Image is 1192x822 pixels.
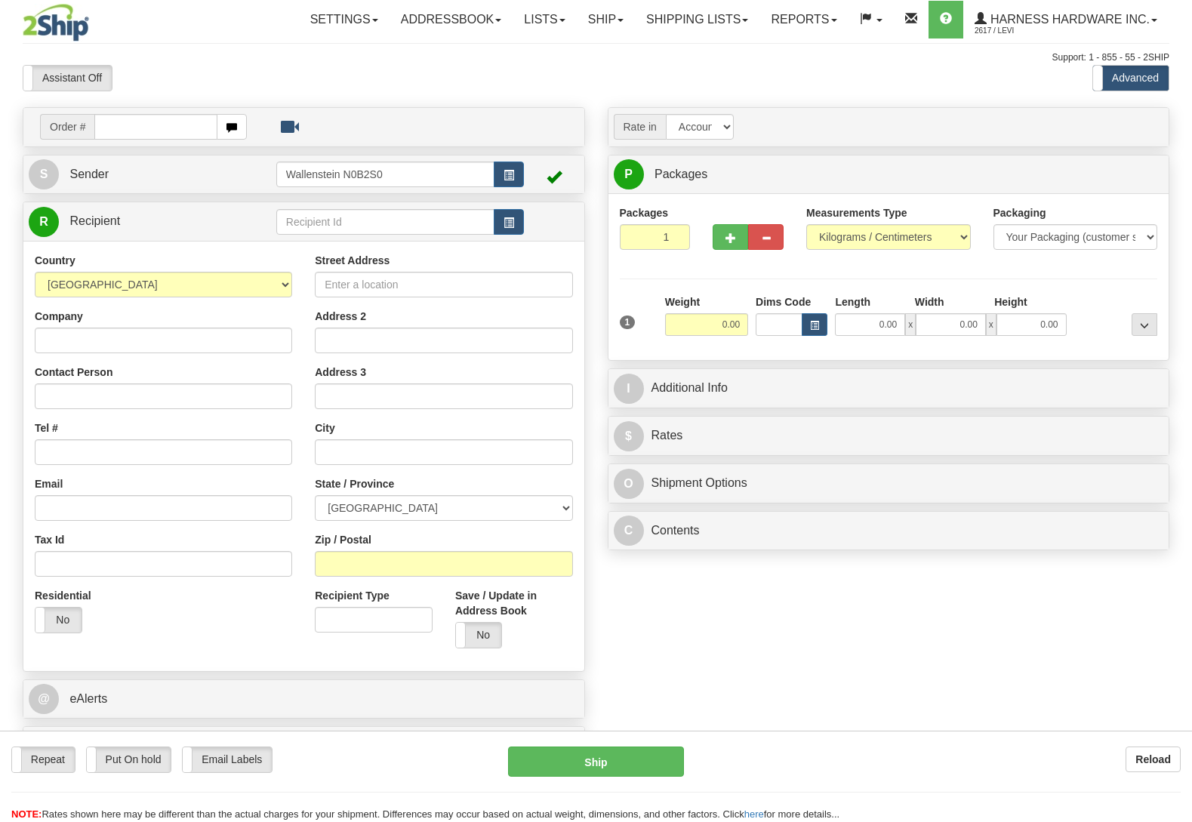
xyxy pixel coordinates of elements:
[756,294,811,309] label: Dims Code
[29,684,59,714] span: @
[1126,747,1181,772] button: Reload
[276,162,494,187] input: Sender Id
[1093,66,1169,91] label: Advanced
[614,516,1164,546] a: CContents
[35,608,82,633] label: No
[69,214,120,227] span: Recipient
[29,206,248,237] a: R Recipient
[35,532,64,547] label: Tax Id
[35,420,58,436] label: Tel #
[40,114,94,140] span: Order #
[614,469,644,499] span: O
[12,747,75,772] label: Repeat
[183,747,272,772] label: Email Labels
[35,476,63,491] label: Email
[29,684,579,715] a: @ eAlerts
[315,476,394,491] label: State / Province
[29,159,276,190] a: S Sender
[35,309,83,324] label: Company
[35,588,91,603] label: Residential
[665,294,700,309] label: Weight
[614,159,644,189] span: P
[759,1,848,38] a: Reports
[986,313,996,336] span: x
[614,468,1164,499] a: OShipment Options
[513,1,576,38] a: Lists
[614,516,644,546] span: C
[993,205,1046,220] label: Packaging
[35,253,75,268] label: Country
[69,168,109,180] span: Sender
[315,309,366,324] label: Address 2
[29,159,59,189] span: S
[655,168,707,180] span: Packages
[11,808,42,820] span: NOTE:
[315,272,572,297] input: Enter a location
[315,365,366,380] label: Address 3
[806,205,907,220] label: Measurements Type
[1132,313,1157,336] div: ...
[620,316,636,329] span: 1
[975,23,1088,38] span: 2617 / Levi
[905,313,916,336] span: x
[1135,753,1171,765] b: Reload
[23,66,112,91] label: Assistant Off
[276,209,494,235] input: Recipient Id
[744,808,764,820] a: here
[29,207,59,237] span: R
[69,692,107,705] span: eAlerts
[963,1,1169,38] a: Harness Hardware Inc. 2617 / Levi
[614,374,644,404] span: I
[620,205,669,220] label: Packages
[390,1,513,38] a: Addressbook
[455,588,573,618] label: Save / Update in Address Book
[577,1,635,38] a: Ship
[315,588,390,603] label: Recipient Type
[315,420,334,436] label: City
[915,294,944,309] label: Width
[614,420,1164,451] a: $Rates
[315,532,371,547] label: Zip / Postal
[994,294,1027,309] label: Height
[299,1,390,38] a: Settings
[614,114,666,140] span: Rate in
[35,365,112,380] label: Contact Person
[456,623,502,648] label: No
[614,159,1164,190] a: P Packages
[315,253,390,268] label: Street Address
[835,294,870,309] label: Length
[508,747,684,777] button: Ship
[23,51,1169,64] div: Support: 1 - 855 - 55 - 2SHIP
[23,4,89,42] img: logo2617.jpg
[987,13,1150,26] span: Harness Hardware Inc.
[1157,334,1190,488] iframe: chat widget
[614,421,644,451] span: $
[87,747,171,772] label: Put On hold
[614,373,1164,404] a: IAdditional Info
[635,1,759,38] a: Shipping lists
